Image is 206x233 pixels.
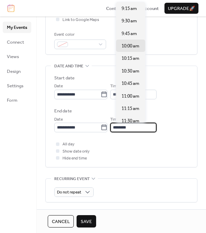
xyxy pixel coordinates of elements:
button: Cancel [48,215,74,228]
span: Upgrade 🚀 [168,5,195,12]
span: 11:30 am [122,118,139,124]
img: logo [8,4,14,12]
span: My Events [7,24,27,31]
span: Show date only [62,148,90,155]
span: 10:30 am [122,68,139,75]
button: Upgrade🚀 [164,3,198,14]
span: Settings [7,82,23,89]
span: Save [81,218,92,225]
span: Hide end time [62,155,87,162]
span: Form [7,97,18,104]
span: Cancel [52,218,70,225]
span: Time [110,116,119,123]
span: Design [7,68,21,75]
span: Link to Google Maps [62,16,99,23]
span: Date and time [54,63,83,70]
a: Design [3,66,31,77]
span: 11:15 am [122,105,139,112]
span: 9:45 am [122,30,137,37]
a: My Events [3,22,31,33]
span: Date [54,83,63,90]
span: Do not repeat [57,188,81,196]
span: 9:15 am [122,5,137,12]
span: Connect [7,39,24,46]
a: Form [3,95,31,106]
span: Recurring event [54,175,90,182]
span: 10:00 am [122,43,139,49]
span: Time [110,83,119,90]
div: End date [54,108,72,114]
span: Views [7,53,19,60]
span: 10:45 am [122,80,139,87]
a: Contact Us [106,5,129,12]
span: 10:15 am [122,55,139,62]
div: Event color [54,31,105,38]
span: All day [62,141,75,148]
a: Views [3,51,31,62]
span: 11:00 am [122,93,139,100]
span: Date [54,116,63,123]
a: My Account [135,5,159,12]
div: Start date [54,75,75,81]
a: Settings [3,80,31,91]
span: 9:30 am [122,18,137,24]
a: Connect [3,36,31,47]
button: Save [77,215,96,228]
